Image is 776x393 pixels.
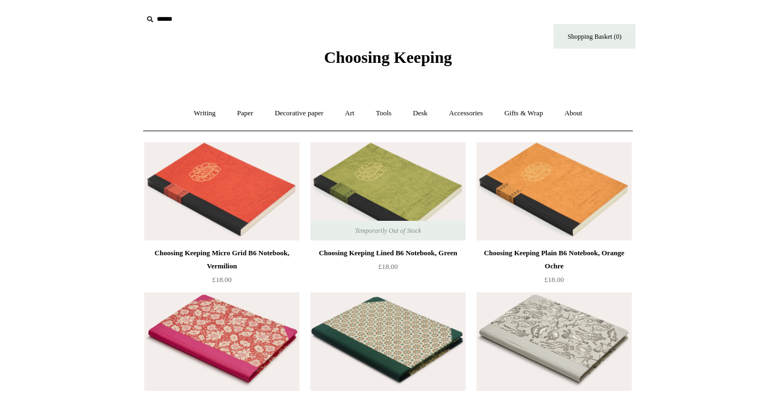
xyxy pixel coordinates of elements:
[477,292,632,391] img: Hardback "Composition Ledger" Notebook, Zodiac
[477,292,632,391] a: Hardback "Composition Ledger" Notebook, Zodiac Hardback "Composition Ledger" Notebook, Zodiac
[310,247,466,291] a: Choosing Keeping Lined B6 Notebook, Green £18.00
[144,247,299,291] a: Choosing Keeping Micro Grid B6 Notebook, Vermilion £18.00
[479,247,629,273] div: Choosing Keeping Plain B6 Notebook, Orange Ochre
[555,99,592,128] a: About
[324,48,452,66] span: Choosing Keeping
[544,275,564,284] span: £18.00
[227,99,263,128] a: Paper
[324,57,452,64] a: Choosing Keeping
[378,262,398,271] span: £18.00
[144,142,299,241] a: Choosing Keeping Micro Grid B6 Notebook, Vermilion Choosing Keeping Micro Grid B6 Notebook, Vermi...
[310,142,466,241] img: Choosing Keeping Lined B6 Notebook, Green
[144,292,299,391] a: Hardback "Composition Ledger" Notebook, Post-War Floral Hardback "Composition Ledger" Notebook, P...
[184,99,226,128] a: Writing
[313,247,463,260] div: Choosing Keeping Lined B6 Notebook, Green
[310,292,466,391] a: Hardback "Composition Ledger" Notebook, Floral Tile Hardback "Composition Ledger" Notebook, Flora...
[144,292,299,391] img: Hardback "Composition Ledger" Notebook, Post-War Floral
[477,247,632,291] a: Choosing Keeping Plain B6 Notebook, Orange Ochre £18.00
[147,247,297,273] div: Choosing Keeping Micro Grid B6 Notebook, Vermilion
[495,99,553,128] a: Gifts & Wrap
[344,221,432,241] span: Temporarily Out of Stock
[403,99,438,128] a: Desk
[310,142,466,241] a: Choosing Keeping Lined B6 Notebook, Green Choosing Keeping Lined B6 Notebook, Green Temporarily O...
[477,142,632,241] img: Choosing Keeping Plain B6 Notebook, Orange Ochre
[554,24,636,49] a: Shopping Basket (0)
[477,142,632,241] a: Choosing Keeping Plain B6 Notebook, Orange Ochre Choosing Keeping Plain B6 Notebook, Orange Ochre
[335,99,364,128] a: Art
[366,99,402,128] a: Tools
[310,292,466,391] img: Hardback "Composition Ledger" Notebook, Floral Tile
[265,99,333,128] a: Decorative paper
[439,99,493,128] a: Accessories
[144,142,299,241] img: Choosing Keeping Micro Grid B6 Notebook, Vermilion
[212,275,232,284] span: £18.00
